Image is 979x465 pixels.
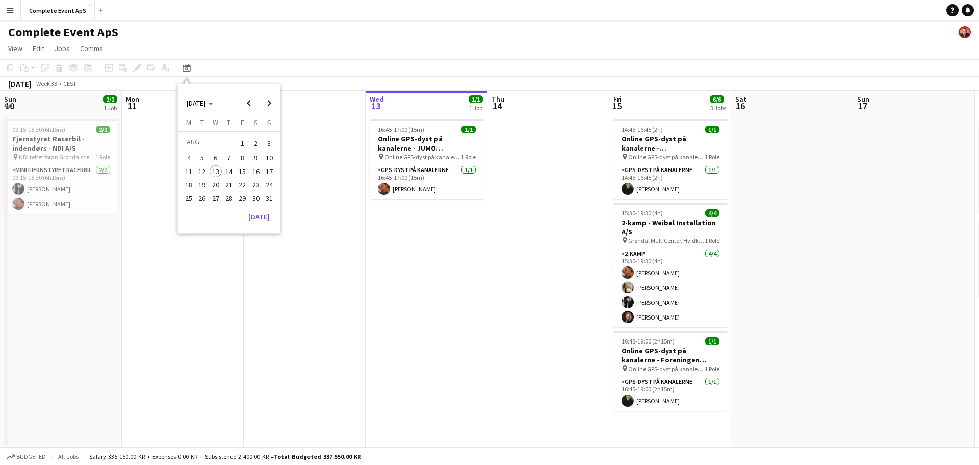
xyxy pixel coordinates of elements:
button: 09-08-2025 [249,151,262,164]
span: 4 [183,152,195,164]
app-card-role: GPS-dyst på kanalerne1/116:45-19:00 (2h15m)[PERSON_NAME] [613,376,728,411]
span: 13 [368,100,384,112]
span: T [200,118,204,127]
span: 21 [223,179,235,191]
span: 23 [250,179,262,191]
span: Thu [492,94,504,104]
span: 2/2 [96,126,110,133]
span: 4/4 [705,209,719,217]
button: [DATE] [244,209,274,225]
span: 27 [210,192,222,204]
span: Online GPS-dyst på kanalerne [628,153,705,161]
button: 05-08-2025 [195,151,209,164]
button: 16-08-2025 [249,165,262,178]
button: 13-08-2025 [209,165,222,178]
button: Previous month [239,93,259,113]
a: Jobs [50,42,74,55]
button: 27-08-2025 [209,191,222,205]
span: 14 [490,100,504,112]
span: 7 [223,152,235,164]
a: Comms [76,42,107,55]
button: 30-08-2025 [249,191,262,205]
button: 19-08-2025 [195,178,209,191]
app-card-role: Mini Fjernstyret Racerbil2/209:15-15:30 (6h15m)[PERSON_NAME][PERSON_NAME] [4,164,118,214]
span: 1/1 [461,126,476,133]
button: Choose month and year [183,94,217,112]
span: 2/2 [103,95,117,103]
span: 1 Role [705,237,719,244]
span: View [8,44,22,53]
button: 01-08-2025 [236,135,249,151]
span: Sun [4,94,16,104]
button: 04-08-2025 [182,151,195,164]
span: 1 Role [705,153,719,161]
span: 8 [236,152,248,164]
button: 24-08-2025 [263,178,276,191]
button: 20-08-2025 [209,178,222,191]
span: 15 [236,165,248,178]
span: 17 [263,165,275,178]
app-job-card: 15:30-19:30 (4h)4/42-kamp - Weibel Installation A/S Grøndal MultiCenter, Hvidkildevej, [GEOGRAPHI... [613,203,728,327]
app-card-role: GPS-dyst på kanalerne1/114:45-16:45 (2h)[PERSON_NAME] [613,164,728,199]
span: 13 [210,165,222,178]
button: 03-08-2025 [263,135,276,151]
span: 16:45-19:00 (2h15m) [622,337,675,345]
button: Budgeted [5,451,47,462]
span: 19 [196,179,209,191]
span: M [186,118,191,127]
span: 1/1 [705,126,719,133]
div: 14:45-16:45 (2h)1/1Online GPS-dyst på kanalerne - [GEOGRAPHIC_DATA] Online GPS-dyst på kanalerne1... [613,119,728,199]
span: 16 [734,100,746,112]
span: W [213,118,218,127]
span: 10 [263,152,275,164]
button: Next month [259,93,279,113]
span: Edit [33,44,44,53]
span: 2 [250,136,262,151]
div: 09:15-15:30 (6h15m)2/2Fjernstyret Racerbil - indendørs - NDI A/S NDI teltet foran Grøndalscentere... [4,119,118,214]
div: CEST [63,80,76,87]
span: 11 [183,165,195,178]
span: 16:45-17:00 (15m) [378,126,424,133]
span: 9 [250,152,262,164]
span: 15 [612,100,622,112]
a: Edit [29,42,48,55]
span: 31 [263,192,275,204]
span: 09:15-15:30 (6h15m) [12,126,65,133]
span: 12 [196,165,209,178]
span: Comms [80,44,103,53]
app-card-role: 2-kamp4/415:30-19:30 (4h)[PERSON_NAME][PERSON_NAME][PERSON_NAME][PERSON_NAME] [613,248,728,327]
button: 02-08-2025 [249,135,262,151]
div: 16:45-19:00 (2h15m)1/1Online GPS-dyst på kanalerne - Foreningen BLOXHUB Online GPS-dyst på kanale... [613,331,728,411]
span: 6 [210,152,222,164]
button: Complete Event ApS [21,1,95,20]
span: 29 [236,192,248,204]
button: 28-08-2025 [222,191,236,205]
h3: Online GPS-dyst på kanalerne - Foreningen BLOXHUB [613,346,728,364]
app-job-card: 16:45-17:00 (15m)1/1Online GPS-dyst på kanalerne - JUMO [GEOGRAPHIC_DATA] A/S Online GPS-dyst på ... [370,119,484,199]
button: 23-08-2025 [249,178,262,191]
td: AUG [182,135,236,151]
span: 18 [183,179,195,191]
button: 31-08-2025 [263,191,276,205]
app-card-role: GPS-dyst på kanalerne1/116:45-17:00 (15m)[PERSON_NAME] [370,164,484,199]
span: Grøndal MultiCenter, Hvidkildevej, [GEOGRAPHIC_DATA], [GEOGRAPHIC_DATA] [628,237,705,244]
button: 22-08-2025 [236,178,249,191]
button: 11-08-2025 [182,165,195,178]
span: Sat [735,94,746,104]
div: 1 Job [104,104,117,112]
span: 17 [856,100,869,112]
h3: Online GPS-dyst på kanalerne - JUMO [GEOGRAPHIC_DATA] A/S [370,134,484,153]
span: Budgeted [16,453,46,460]
span: S [267,118,271,127]
button: 08-08-2025 [236,151,249,164]
div: 1 Job [469,104,482,112]
span: Mon [126,94,139,104]
button: 26-08-2025 [195,191,209,205]
button: 12-08-2025 [195,165,209,178]
span: NDI teltet foran Grøndalscenteret [19,153,95,161]
div: Salary 335 150.00 KR + Expenses 0.00 KR + Subsistence 2 400.00 KR = [89,453,361,460]
span: All jobs [56,453,81,460]
button: 07-08-2025 [222,151,236,164]
div: [DATE] [8,79,32,89]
